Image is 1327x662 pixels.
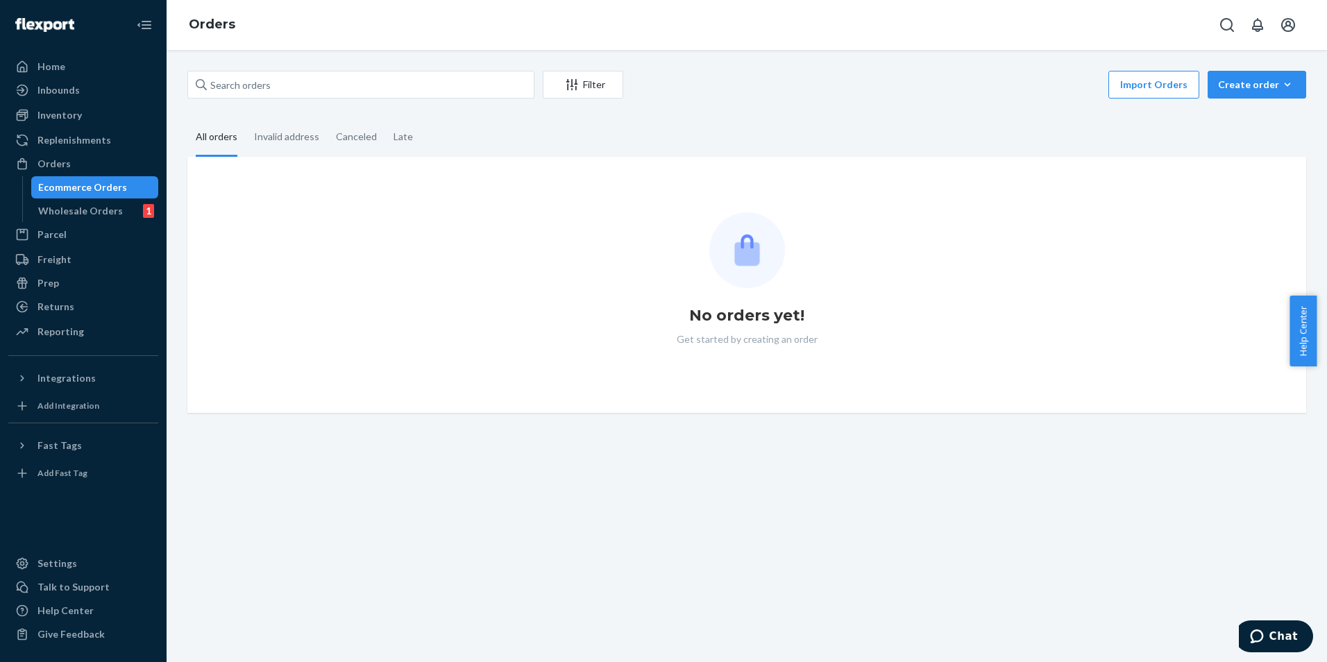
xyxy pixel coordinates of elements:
[1208,71,1306,99] button: Create order
[37,467,87,479] div: Add Fast Tag
[1274,11,1302,39] button: Open account menu
[37,439,82,452] div: Fast Tags
[394,119,413,155] div: Late
[37,580,110,594] div: Talk to Support
[8,367,158,389] button: Integrations
[8,623,158,645] button: Give Feedback
[178,5,246,45] ol: breadcrumbs
[8,296,158,318] a: Returns
[37,557,77,570] div: Settings
[8,129,158,151] a: Replenishments
[37,157,71,171] div: Orders
[37,627,105,641] div: Give Feedback
[336,119,377,155] div: Canceled
[8,552,158,575] a: Settings
[38,204,123,218] div: Wholesale Orders
[37,276,59,290] div: Prep
[37,60,65,74] div: Home
[130,11,158,39] button: Close Navigation
[37,325,84,339] div: Reporting
[677,332,818,346] p: Get started by creating an order
[37,228,67,241] div: Parcel
[8,395,158,417] a: Add Integration
[143,204,154,218] div: 1
[8,600,158,622] a: Help Center
[1290,296,1317,366] button: Help Center
[689,305,804,327] h1: No orders yet!
[1239,620,1313,655] iframe: Opens a widget where you can chat to one of our agents
[8,104,158,126] a: Inventory
[8,56,158,78] a: Home
[543,78,623,92] div: Filter
[8,223,158,246] a: Parcel
[8,79,158,101] a: Inbounds
[31,200,159,222] a: Wholesale Orders1
[8,321,158,343] a: Reporting
[8,576,158,598] button: Talk to Support
[37,400,99,411] div: Add Integration
[37,604,94,618] div: Help Center
[37,108,82,122] div: Inventory
[196,119,237,157] div: All orders
[37,253,71,266] div: Freight
[187,71,534,99] input: Search orders
[189,17,235,32] a: Orders
[37,83,80,97] div: Inbounds
[8,434,158,457] button: Fast Tags
[31,176,159,198] a: Ecommerce Orders
[8,462,158,484] a: Add Fast Tag
[1108,71,1199,99] button: Import Orders
[37,371,96,385] div: Integrations
[709,212,785,288] img: Empty list
[8,248,158,271] a: Freight
[8,272,158,294] a: Prep
[1244,11,1271,39] button: Open notifications
[8,153,158,175] a: Orders
[254,119,319,155] div: Invalid address
[1213,11,1241,39] button: Open Search Box
[543,71,623,99] button: Filter
[15,18,74,32] img: Flexport logo
[38,180,127,194] div: Ecommerce Orders
[37,300,74,314] div: Returns
[37,133,111,147] div: Replenishments
[1218,78,1296,92] div: Create order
